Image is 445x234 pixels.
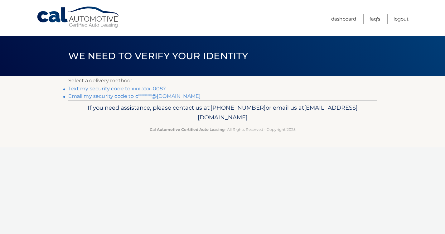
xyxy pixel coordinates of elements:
strong: Cal Automotive Certified Auto Leasing [150,127,225,132]
a: Text my security code to xxx-xxx-0087 [68,86,166,92]
p: Select a delivery method: [68,76,377,85]
a: FAQ's [370,14,380,24]
span: We need to verify your identity [68,50,248,62]
p: If you need assistance, please contact us at: or email us at [72,103,373,123]
span: [PHONE_NUMBER] [210,104,266,111]
a: Email my security code to c*******@[DOMAIN_NAME] [68,93,201,99]
a: Dashboard [331,14,356,24]
a: Logout [394,14,409,24]
p: - All Rights Reserved - Copyright 2025 [72,126,373,133]
a: Cal Automotive [36,6,121,28]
